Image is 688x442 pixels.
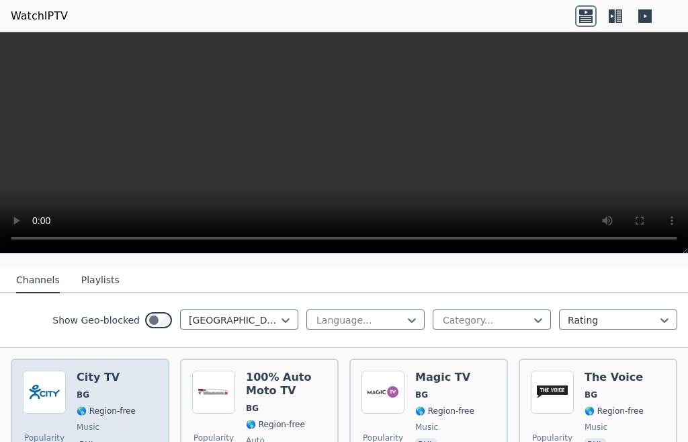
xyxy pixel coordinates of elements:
h6: 100% Auto Moto TV [246,371,327,398]
span: BG [77,390,89,400]
span: 🌎 Region-free [246,419,305,430]
h6: The Voice [585,371,644,384]
span: music [415,422,438,433]
span: BG [415,390,428,400]
span: music [585,422,607,433]
span: BG [585,390,597,400]
h6: City TV [77,371,136,384]
h6: Magic TV [415,371,474,384]
span: 🌎 Region-free [77,406,136,416]
button: Playlists [81,268,120,293]
img: The Voice [531,371,574,414]
button: Channels [16,268,60,293]
span: 🌎 Region-free [415,406,474,416]
span: 🌎 Region-free [585,406,644,416]
span: music [77,422,99,433]
label: Show Geo-blocked [52,314,140,327]
img: City TV [23,371,66,414]
img: Magic TV [361,371,404,414]
a: WatchIPTV [11,8,68,24]
img: 100% Auto Moto TV [192,371,235,414]
span: BG [246,403,259,414]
